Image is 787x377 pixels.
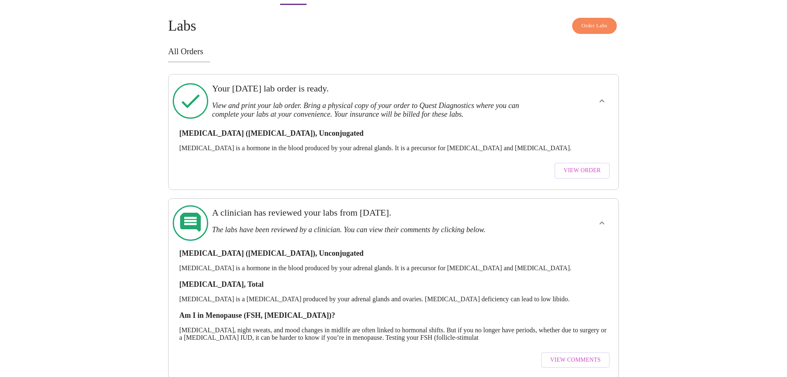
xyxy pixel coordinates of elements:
[168,47,619,56] h3: All Orders
[179,280,608,289] h3: [MEDICAL_DATA], Total
[179,249,608,258] h3: [MEDICAL_DATA] ([MEDICAL_DATA]), Unconjugated
[539,348,612,372] a: View Comments
[179,129,608,138] h3: [MEDICAL_DATA] ([MEDICAL_DATA]), Unconjugated
[179,295,608,303] p: [MEDICAL_DATA] is a [MEDICAL_DATA] produced by your adrenal glands and ovaries. [MEDICAL_DATA] de...
[212,101,531,119] h3: View and print your lab order. Bring a physical copy of your order to Quest Diagnostics where you...
[564,166,601,176] span: View Order
[212,83,531,94] h3: Your [DATE] lab order is ready.
[592,91,612,111] button: show more
[554,163,610,179] button: View Order
[582,21,608,31] span: Order Labs
[541,352,610,368] button: View Comments
[592,213,612,233] button: show more
[550,355,601,365] span: View Comments
[552,158,612,183] a: View Order
[179,327,608,341] p: [MEDICAL_DATA], night sweats, and mood changes in midlife are often linked to hormonal shifts. Bu...
[179,311,608,320] h3: Am I in Menopause (FSH, [MEDICAL_DATA])?
[212,207,531,218] h3: A clinician has reviewed your labs from [DATE].
[212,226,531,234] h3: The labs have been reviewed by a clinician. You can view their comments by clicking below.
[179,264,608,272] p: [MEDICAL_DATA] is a hormone in the blood produced by your adrenal glands. It is a precursor for [...
[179,144,608,152] p: [MEDICAL_DATA] is a hormone in the blood produced by your adrenal glands. It is a precursor for [...
[168,18,619,34] h4: Labs
[572,18,617,34] button: Order Labs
